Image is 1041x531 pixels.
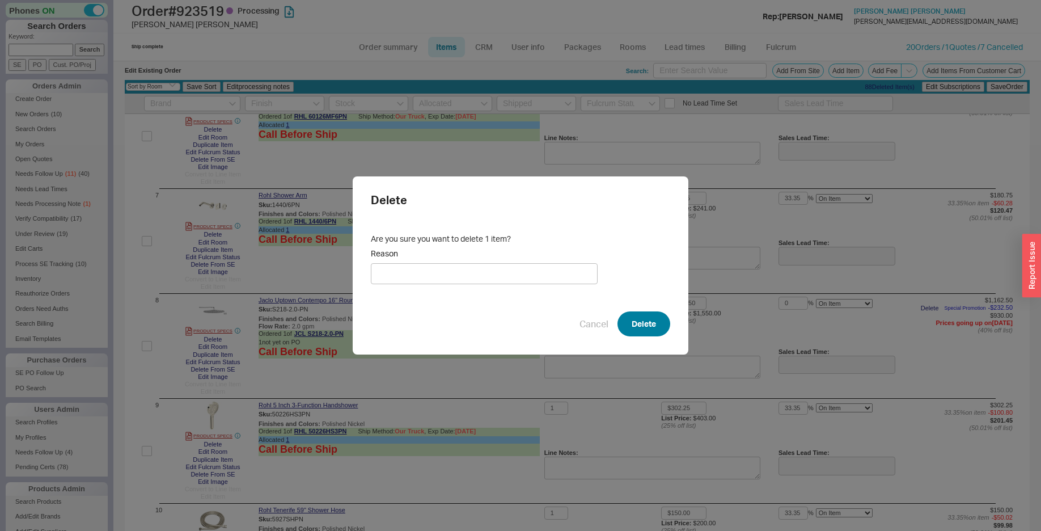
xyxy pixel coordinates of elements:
h2: Delete [371,195,670,206]
button: Cancel [579,318,608,330]
input: Reason [371,263,598,284]
div: Are you sure you want to delete 1 item? [371,233,670,285]
span: Delete [632,317,656,331]
button: Delete [617,311,670,336]
span: Reason [371,248,598,259]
